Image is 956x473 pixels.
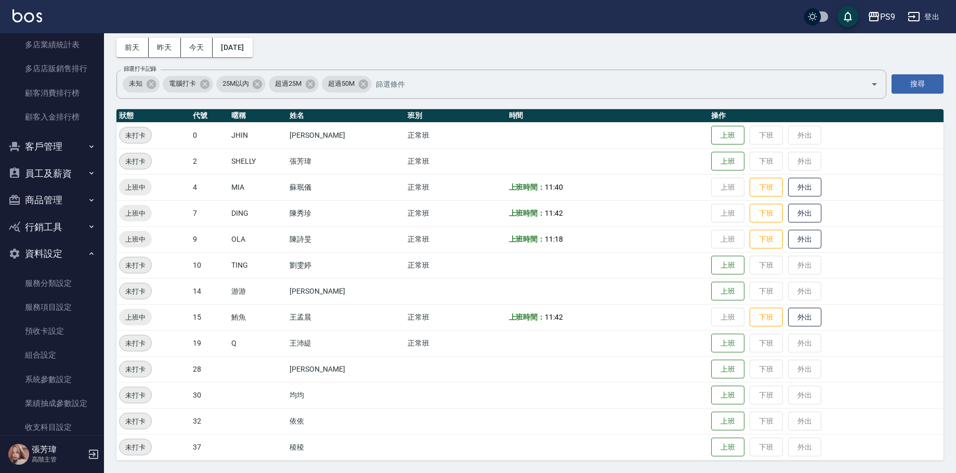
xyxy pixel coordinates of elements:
span: 未打卡 [120,260,151,271]
td: [PERSON_NAME] [287,122,405,148]
td: 劉雯婷 [287,252,405,278]
td: 32 [190,408,229,434]
button: 下班 [750,178,783,197]
td: 2 [190,148,229,174]
button: 下班 [750,230,783,249]
td: JHIN [229,122,287,148]
td: 均均 [287,382,405,408]
span: 上班中 [119,234,152,245]
div: 電腦打卡 [163,76,213,93]
b: 上班時間： [509,235,545,243]
span: 未打卡 [120,286,151,297]
button: 資料設定 [4,240,100,267]
td: 28 [190,356,229,382]
button: 今天 [181,38,213,57]
button: 前天 [116,38,149,57]
a: 顧客消費排行榜 [4,81,100,105]
th: 狀態 [116,109,190,123]
button: 外出 [788,308,821,327]
span: 11:42 [545,209,563,217]
div: 超過50M [322,76,372,93]
td: 正常班 [405,174,506,200]
td: 依依 [287,408,405,434]
input: 篩選條件 [373,75,853,93]
td: 10 [190,252,229,278]
a: 業績抽成參數設定 [4,391,100,415]
td: 蘇珉儀 [287,174,405,200]
a: 系統參數設定 [4,367,100,391]
td: 14 [190,278,229,304]
td: 0 [190,122,229,148]
td: 正常班 [405,252,506,278]
b: 上班時間： [509,313,545,321]
button: 上班 [711,386,744,405]
td: 正常班 [405,200,506,226]
td: 王沛緹 [287,330,405,356]
span: 未打卡 [120,130,151,141]
td: 9 [190,226,229,252]
a: 服務分類設定 [4,271,100,295]
p: 高階主管 [32,455,85,464]
td: Q [229,330,287,356]
td: 4 [190,174,229,200]
b: 上班時間： [509,183,545,191]
td: 正常班 [405,304,506,330]
td: 37 [190,434,229,460]
td: 稜稜 [287,434,405,460]
button: 上班 [711,256,744,275]
b: 上班時間： [509,209,545,217]
th: 班別 [405,109,506,123]
button: 上班 [711,360,744,379]
span: 超過25M [269,78,308,89]
span: 上班中 [119,312,152,323]
span: 未打卡 [120,442,151,453]
img: Logo [12,9,42,22]
td: 正常班 [405,330,506,356]
button: 外出 [788,230,821,249]
td: MIA [229,174,287,200]
span: 11:18 [545,235,563,243]
a: 預收卡設定 [4,319,100,343]
td: 正常班 [405,226,506,252]
span: 未打卡 [120,156,151,167]
button: 上班 [711,282,744,301]
span: 未打卡 [120,364,151,375]
th: 時間 [506,109,709,123]
a: 服務項目設定 [4,295,100,319]
a: 多店店販銷售排行 [4,57,100,81]
button: Open [866,76,883,93]
a: 多店業績統計表 [4,33,100,57]
button: 下班 [750,204,783,223]
div: PS9 [880,10,895,23]
span: 上班中 [119,182,152,193]
button: 行銷工具 [4,214,100,241]
div: 25M以內 [216,76,266,93]
td: 正常班 [405,148,506,174]
td: [PERSON_NAME] [287,278,405,304]
td: 7 [190,200,229,226]
td: 30 [190,382,229,408]
th: 暱稱 [229,109,287,123]
button: 上班 [711,152,744,171]
td: [PERSON_NAME] [287,356,405,382]
span: 未打卡 [120,338,151,349]
td: 15 [190,304,229,330]
td: 游游 [229,278,287,304]
div: 超過25M [269,76,319,93]
button: 外出 [788,204,821,223]
span: 未打卡 [120,390,151,401]
button: 員工及薪資 [4,160,100,187]
button: 昨天 [149,38,181,57]
span: 25M以內 [216,78,255,89]
td: DING [229,200,287,226]
span: 未知 [123,78,149,89]
a: 顧客入金排行榜 [4,105,100,129]
td: 王孟晨 [287,304,405,330]
img: Person [8,444,29,465]
td: OLA [229,226,287,252]
td: 張芳瑋 [287,148,405,174]
span: 超過50M [322,78,361,89]
td: SHELLY [229,148,287,174]
a: 組合設定 [4,343,100,367]
button: 搜尋 [892,74,944,94]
